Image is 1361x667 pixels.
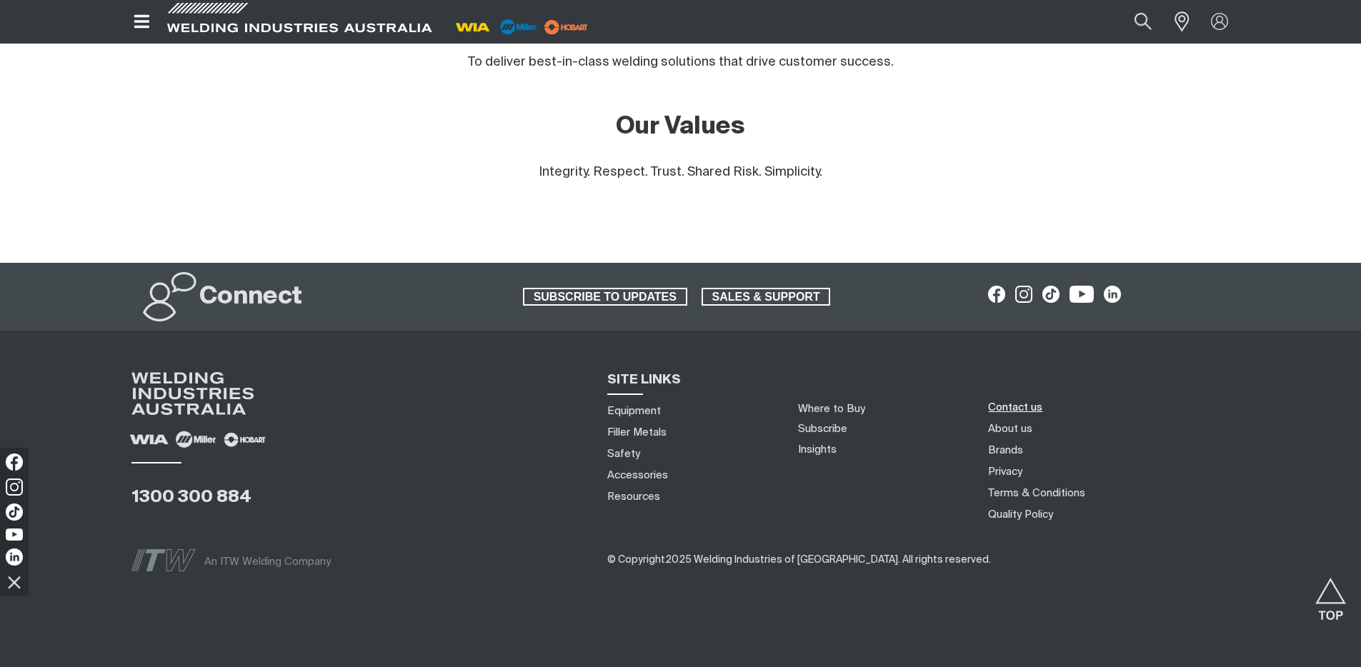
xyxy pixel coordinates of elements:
a: SUBSCRIBE TO UPDATES [523,288,687,306]
a: Subscribe [798,423,847,434]
span: SALES & SUPPORT [703,288,829,306]
img: YouTube [6,528,23,541]
a: miller [540,21,592,32]
span: ​​​​​​​​​​​​​​​​​​ ​​​​​​ [607,554,991,565]
a: Where to Buy [798,403,865,414]
h2: Connect [199,281,302,313]
img: Instagram [6,478,23,496]
a: Terms & Conditions [988,486,1085,501]
span: SUBSCRIBE TO UPDATES [524,288,686,306]
img: LinkedIn [6,548,23,566]
a: Safety [607,446,640,461]
button: Search products [1119,6,1167,38]
img: Facebook [6,453,23,471]
a: Privacy [988,464,1022,479]
nav: Footer [983,397,1257,526]
span: © Copyright 2025 Welding Industries of [GEOGRAPHIC_DATA] . All rights reserved. [607,555,991,565]
span: Integrity. Respect. Trust. Shared Risk. Simplicity. [539,166,822,179]
img: miller [540,16,592,38]
button: Scroll to top [1315,578,1347,610]
span: To deliver best-in-class welding solutions that drive customer success. [468,56,894,69]
span: An ITW Welding Company [204,556,331,567]
a: Resources [607,489,660,504]
a: Brands [988,443,1023,458]
img: hide socials [2,570,26,594]
a: Quality Policy [988,507,1053,522]
a: Insights [798,444,837,455]
input: Product name or item number... [1100,6,1167,38]
a: About us [988,421,1032,436]
nav: Sitemap [602,401,781,508]
a: Contact us [988,400,1042,415]
a: Accessories [607,468,668,483]
a: SALES & SUPPORT [702,288,831,306]
a: 1300 300 884 [131,488,251,506]
a: Equipment [607,403,661,418]
h2: Our Values [271,111,1091,143]
a: Filler Metals [607,425,667,440]
span: SITE LINKS [607,373,681,386]
img: TikTok [6,503,23,521]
